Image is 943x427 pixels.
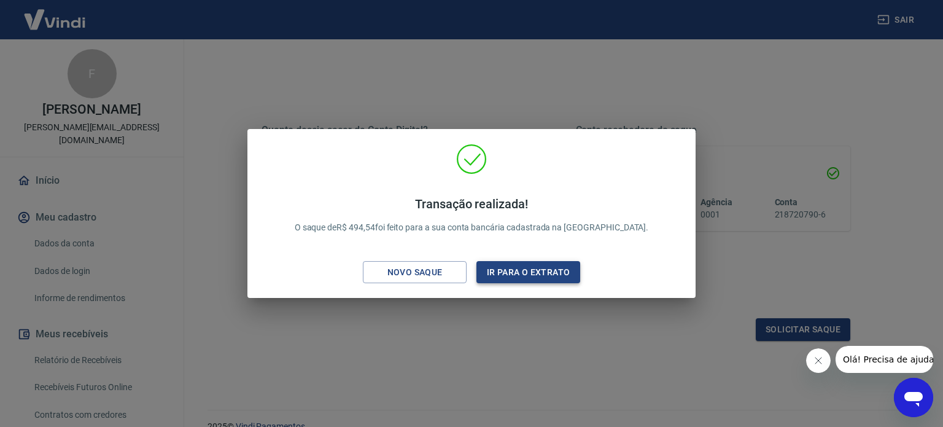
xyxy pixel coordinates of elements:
button: Novo saque [363,261,467,284]
p: O saque de R$ 494,54 foi feito para a sua conta bancária cadastrada na [GEOGRAPHIC_DATA]. [295,197,649,234]
h4: Transação realizada! [295,197,649,211]
button: Ir para o extrato [476,261,580,284]
div: Novo saque [373,265,457,280]
iframe: Mensagem da empresa [836,346,933,373]
iframe: Fechar mensagem [806,348,831,373]
iframe: Botão para abrir a janela de mensagens [894,378,933,417]
span: Olá! Precisa de ajuda? [7,9,103,18]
